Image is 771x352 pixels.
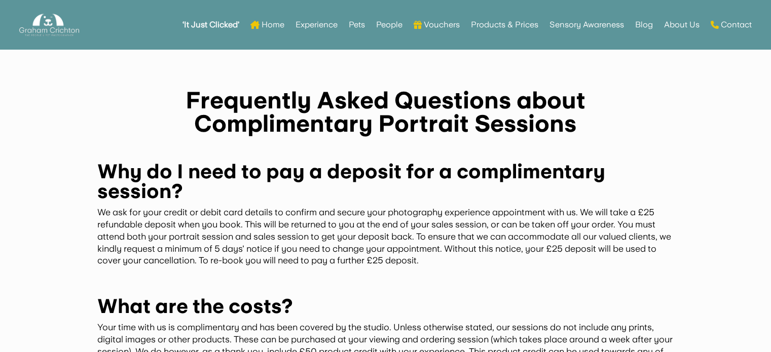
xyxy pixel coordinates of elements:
[296,5,338,45] a: Experience
[635,5,653,45] a: Blog
[182,21,239,28] strong: ‘It Just Clicked’
[376,5,402,45] a: People
[471,5,538,45] a: Products & Prices
[549,5,624,45] a: Sensory Awareness
[182,5,239,45] a: ‘It Just Clicked’
[711,5,752,45] a: Contact
[19,11,79,39] img: Graham Crichton Photography Logo
[97,162,674,206] h2: Why do I need to pay a deposit for a complimentary session?
[97,89,674,140] h1: Frequently Asked Questions about Complimentary Portrait Sessions
[349,5,365,45] a: Pets
[250,5,284,45] a: Home
[97,206,674,275] p: We ask for your credit or debit card details to confirm and secure your photography experience ap...
[664,5,700,45] a: About Us
[414,5,460,45] a: Vouchers
[97,296,674,321] h2: What are the costs?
